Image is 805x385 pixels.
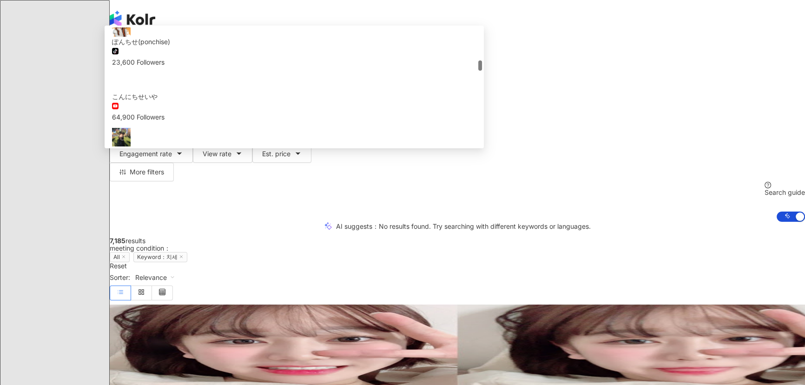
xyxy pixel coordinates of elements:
[133,252,187,262] span: Keyword：치세
[110,270,805,285] div: Sorter:
[765,182,771,188] span: question-circle
[110,262,805,270] div: Reset
[112,18,131,37] img: KOL Avatar
[110,252,130,262] span: All
[765,189,805,196] div: Search guide
[110,237,125,245] span: 7,185
[110,144,193,163] button: Engagement rate
[130,168,164,176] span: More filters
[112,128,131,146] img: KOL Avatar
[193,144,252,163] button: View rate
[110,244,171,252] span: meeting condition ：
[112,73,131,92] img: KOL Avatar
[110,237,805,245] div: results
[252,144,311,163] button: Est. price
[112,57,476,67] div: 23,600 Followers
[119,150,172,158] span: Engagement rate
[110,11,155,27] img: logo
[135,270,175,285] span: Relevance
[203,150,231,158] span: View rate
[262,150,290,158] span: Est. price
[112,37,476,47] div: ぽんちせ(ponchise)
[112,112,476,122] div: 64,900 Followers
[379,222,591,230] span: No results found. Try searching with different keywords or languages.
[336,223,591,230] div: AI suggests ：
[112,92,476,102] div: こんにちせいや
[110,163,174,181] button: More filters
